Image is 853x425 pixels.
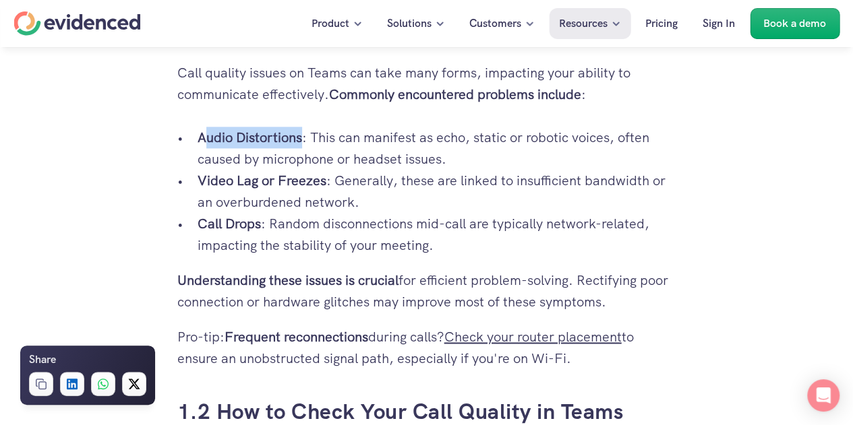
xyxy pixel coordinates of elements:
p: Pro-tip: during calls? to ensure an unobstructed signal path, especially if you're on Wi-Fi. [177,326,676,369]
p: Product [312,15,349,32]
p: Sign In [703,15,735,32]
strong: Frequent reconnections [225,328,368,346]
p: : Generally, these are linked to insufficient bandwidth or an overburdened network. [198,170,676,213]
a: Book a demo [750,8,840,39]
a: Home [13,11,140,36]
a: Pricing [635,8,688,39]
p: Pricing [645,15,678,32]
strong: Understanding these issues is crucial [177,271,399,289]
strong: Audio Distortions [198,129,302,146]
p: Resources [559,15,608,32]
strong: Call Drops [198,215,261,232]
a: Check your router placement [444,328,622,346]
p: Customers [469,15,521,32]
p: : Random disconnections mid-call are typically network-related, impacting the stability of your m... [198,213,676,256]
a: Sign In [693,8,745,39]
p: for efficient problem-solving. Rectifying poor connection or hardware glitches may improve most o... [177,269,676,313]
a: 1.2 How to Check Your Call Quality in Teams [177,397,624,425]
div: Open Intercom Messenger [807,379,840,412]
p: Solutions [387,15,432,32]
p: : This can manifest as echo, static or robotic voices, often caused by microphone or headset issues. [198,127,676,170]
strong: Commonly encountered problems include [329,86,581,103]
strong: Video Lag or Freezes [198,172,326,189]
h6: Share [29,351,56,368]
p: Book a demo [763,15,826,32]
